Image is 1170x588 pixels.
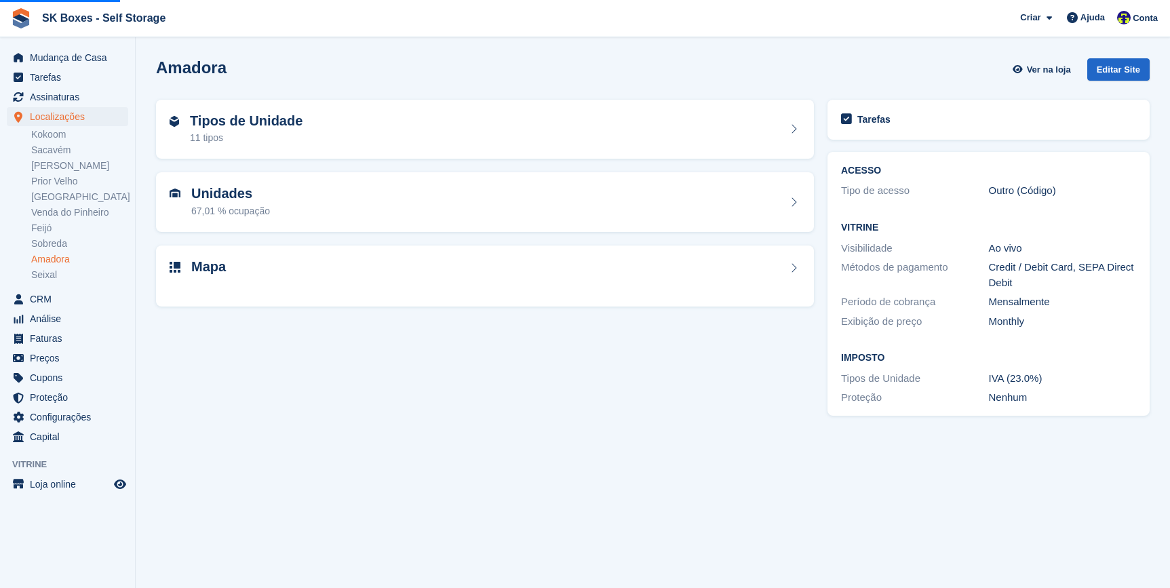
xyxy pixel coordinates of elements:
a: Editar Site [1087,58,1150,86]
a: Loja de pré-visualização [112,476,128,492]
a: menu [7,388,128,407]
div: Ao vivo [989,241,1137,256]
img: map-icn-33ee37083ee616e46c38cad1a60f524a97daa1e2b2c8c0bc3eb3415660979fc1.svg [170,262,180,273]
a: Venda do Pinheiro [31,206,128,219]
div: Credit / Debit Card, SEPA Direct Debit [989,260,1137,290]
a: [GEOGRAPHIC_DATA] [31,191,128,203]
span: Ajuda [1080,11,1105,24]
span: Capital [30,427,111,446]
h2: Mapa [191,259,226,275]
h2: Tipos de Unidade [190,113,303,129]
h2: Tarefas [857,113,891,125]
h2: Amadora [156,58,227,77]
span: Localizações [30,107,111,126]
img: unit-icn-7be61d7bf1b0ce9d3e12c5938cc71ed9869f7b940bace4675aadf7bd6d80202e.svg [170,189,180,198]
div: Outro (Código) [989,183,1137,199]
span: Mudança de Casa [30,48,111,67]
a: Prior Velho [31,175,128,188]
img: unit-type-icn-2b2737a686de81e16bb02015468b77c625bbabd49415b5ef34ead5e3b44a266d.svg [170,116,179,127]
a: Mapa [156,246,814,307]
a: menu [7,368,128,387]
img: stora-icon-8386f47178a22dfd0bd8f6a31ec36ba5ce8667c1dd55bd0f319d3a0aa187defe.svg [11,8,31,28]
a: menu [7,48,128,67]
h2: Imposto [841,353,1136,364]
span: Vitrine [12,458,135,471]
span: Criar [1020,11,1040,24]
span: Tarefas [30,68,111,87]
div: Mensalmente [989,294,1137,310]
div: Editar Site [1087,58,1150,81]
a: Tipos de Unidade 11 tipos [156,100,814,159]
a: [PERSON_NAME] [31,159,128,172]
a: menu [7,87,128,106]
h2: Unidades [191,186,270,201]
a: menu [7,290,128,309]
h2: Vitrine [841,222,1136,233]
span: CRM [30,290,111,309]
a: Kokoom [31,128,128,141]
div: Nenhum [989,390,1137,406]
a: menu [7,309,128,328]
span: Assinaturas [30,87,111,106]
a: Amadora [31,253,128,266]
div: Proteção [841,390,989,406]
a: SK Boxes - Self Storage [37,7,171,29]
span: Configurações [30,408,111,427]
div: Tipos de Unidade [841,371,989,387]
div: Métodos de pagamento [841,260,989,290]
a: Ver na loja [1011,58,1076,81]
span: Faturas [30,329,111,348]
div: Exibição de preço [841,314,989,330]
span: Preços [30,349,111,368]
a: menu [7,408,128,427]
div: 11 tipos [190,131,303,145]
a: Sobreda [31,237,128,250]
a: Unidades 67,01 % ocupação [156,172,814,232]
img: Rita Ferreira [1117,11,1131,24]
div: Período de cobrança [841,294,989,310]
div: IVA (23.0%) [989,371,1137,387]
span: Proteção [30,388,111,407]
a: menu [7,475,128,494]
a: Seixal [31,269,128,281]
div: Visibilidade [841,241,989,256]
a: menu [7,427,128,446]
h2: ACESSO [841,165,1136,176]
div: Tipo de acesso [841,183,989,199]
span: Conta [1133,12,1158,25]
a: menu [7,107,128,126]
a: menu [7,68,128,87]
a: Sacavém [31,144,128,157]
a: menu [7,329,128,348]
span: Ver na loja [1027,63,1071,77]
span: Cupons [30,368,111,387]
span: Análise [30,309,111,328]
a: menu [7,349,128,368]
span: Loja online [30,475,111,494]
div: 67,01 % ocupação [191,204,270,218]
div: Monthly [989,314,1137,330]
a: Feijó [31,222,128,235]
